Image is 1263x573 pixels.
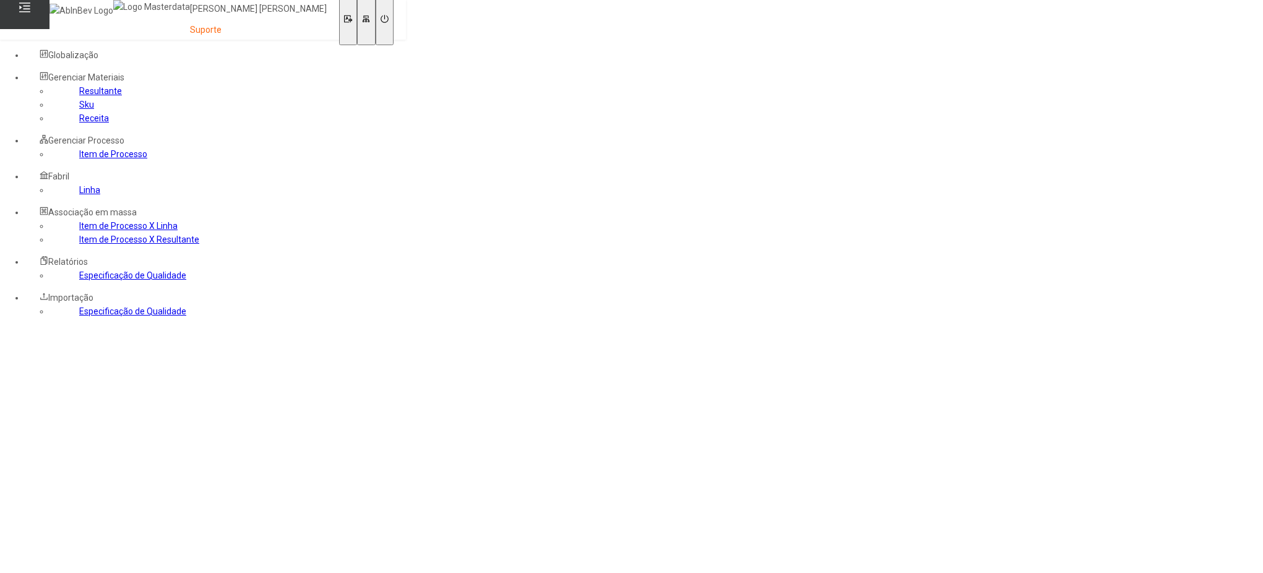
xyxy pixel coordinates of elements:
a: Especificação de Qualidade [79,306,186,316]
p: [PERSON_NAME] [PERSON_NAME] [190,3,327,15]
a: Especificação de Qualidade [79,270,186,280]
a: Linha [79,185,100,195]
span: Gerenciar Materiais [48,72,124,82]
a: Receita [79,113,109,123]
p: Suporte [190,24,327,37]
span: Globalização [48,50,98,60]
a: Item de Processo [79,149,147,159]
a: Resultante [79,86,122,96]
span: Associação em massa [48,207,137,217]
span: Fabril [48,171,69,181]
span: Importação [48,293,93,303]
a: Item de Processo X Linha [79,221,178,231]
span: Gerenciar Processo [48,136,124,145]
img: AbInBev Logo [50,4,113,17]
span: Relatórios [48,257,88,267]
a: Item de Processo X Resultante [79,235,199,244]
a: Sku [79,100,94,110]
